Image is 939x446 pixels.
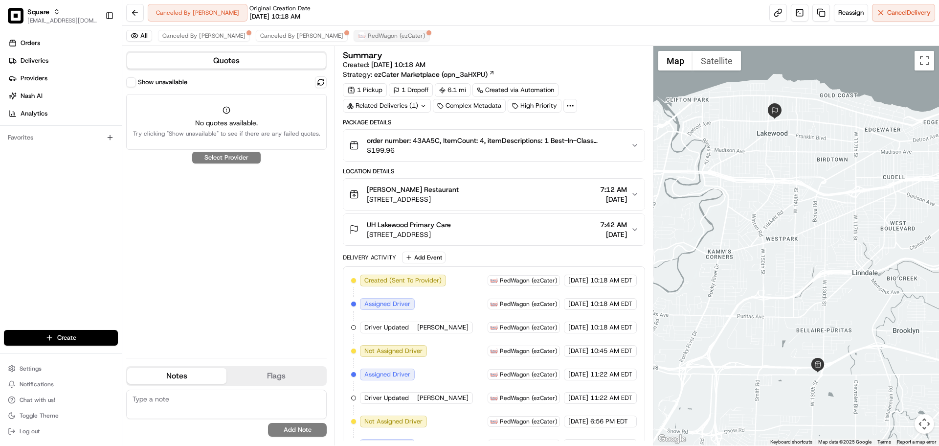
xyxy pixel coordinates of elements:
button: Flags [226,368,326,384]
span: Original Creation Date [249,4,311,12]
span: 10:18 AM EDT [590,323,632,332]
a: Created via Automation [472,83,559,97]
button: Create [4,330,118,346]
button: Show satellite imagery [693,51,741,70]
span: RedWagon (ezCater) [500,347,558,355]
span: Cancel Delivery [887,8,931,17]
span: 10:18 AM EDT [590,276,632,285]
span: Settings [20,365,42,373]
p: Welcome 👋 [10,39,178,55]
a: Orders [4,35,122,51]
span: Created (Sent To Provider) [364,276,442,285]
button: Notifications [4,377,118,391]
a: Providers [4,70,122,86]
img: Square [8,8,23,23]
button: Notes [127,368,226,384]
span: RedWagon (ezCater) [368,32,425,40]
span: [DATE] [568,394,588,402]
span: [DATE] [568,300,588,308]
button: Log out [4,424,118,438]
div: High Priority [508,99,561,113]
button: CancelDelivery [872,4,935,22]
span: Nash AI [21,92,43,100]
span: 10:18 AM EDT [590,300,632,308]
a: ezCater Marketplace (opn_3aHXPU) [374,70,495,79]
span: [DATE] [568,417,588,426]
button: Toggle Theme [4,409,118,423]
a: Analytics [4,106,122,121]
button: Add Event [402,252,446,263]
button: Canceled By [PERSON_NAME] [158,30,250,42]
span: Notifications [20,380,54,388]
span: [DATE] [600,194,627,204]
button: Map camera controls [915,414,934,434]
span: [PERSON_NAME] [417,394,469,402]
span: RedWagon (ezCater) [500,371,558,378]
img: time_to_eat_nevada_logo [490,371,498,378]
a: Deliveries [4,53,122,69]
span: [DATE] 10:18 AM [371,60,425,69]
span: [DATE] [568,276,588,285]
button: SquareSquare[EMAIL_ADDRESS][DOMAIN_NAME] [4,4,101,27]
img: time_to_eat_nevada_logo [490,324,498,331]
span: 6:56 PM EDT [590,417,628,426]
span: RedWagon (ezCater) [500,300,558,308]
button: Show street map [658,51,693,70]
span: [DATE] [568,370,588,379]
a: Powered byPylon [69,165,118,173]
span: Create [57,333,76,342]
span: Pylon [97,166,118,173]
span: Deliveries [21,56,48,65]
span: Log out [20,427,40,435]
label: Show unavailable [138,78,187,87]
span: 7:42 AM [600,220,627,230]
div: We're available if you need us! [33,103,124,111]
span: Assigned Driver [364,370,410,379]
button: Canceled By [PERSON_NAME] [256,30,348,42]
a: Open this area in Google Maps (opens a new window) [656,433,688,446]
span: Assigned Driver [364,300,410,308]
button: Square [27,7,49,17]
button: Start new chat [166,96,178,108]
img: time_to_eat_nevada_logo [490,394,498,402]
span: 11:22 AM EDT [590,370,632,379]
span: [PERSON_NAME] Restaurant [367,185,459,194]
span: RedWagon (ezCater) [500,324,558,331]
img: time_to_eat_nevada_logo [490,347,498,355]
span: [DATE] 10:18 AM [249,12,300,21]
span: Try clicking "Show unavailable" to see if there are any failed quotes. [133,130,320,138]
span: ezCater Marketplace (opn_3aHXPU) [374,70,488,79]
div: 1 Pickup [343,83,387,97]
span: [DATE] [600,230,627,239]
div: 💻 [83,143,90,151]
a: Nash AI [4,88,122,104]
span: No quotes available. [133,118,320,128]
span: Not Assigned Driver [364,347,423,355]
span: UH Lakewood Primary Care [367,220,451,230]
span: Toggle Theme [20,412,59,420]
a: 📗Knowledge Base [6,138,79,156]
span: [STREET_ADDRESS] [367,194,459,204]
a: 💻API Documentation [79,138,161,156]
span: Providers [21,74,47,83]
span: Not Assigned Driver [364,417,423,426]
div: Complex Metadata [433,99,506,113]
span: RedWagon (ezCater) [500,418,558,425]
button: RedWagon (ezCater) [354,30,430,42]
span: 11:22 AM EDT [590,394,632,402]
div: Related Deliveries (1) [343,99,431,113]
span: API Documentation [92,142,157,152]
span: Canceled By [PERSON_NAME] [162,32,246,40]
div: Package Details [343,118,645,126]
span: [PERSON_NAME] [417,323,469,332]
span: $199.96 [367,145,623,155]
h3: Summary [343,51,382,60]
button: [EMAIL_ADDRESS][DOMAIN_NAME] [27,17,97,24]
span: Canceled By [PERSON_NAME] [260,32,343,40]
span: Orders [21,39,40,47]
span: Knowledge Base [20,142,75,152]
span: Reassign [838,8,864,17]
span: Created: [343,60,425,70]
